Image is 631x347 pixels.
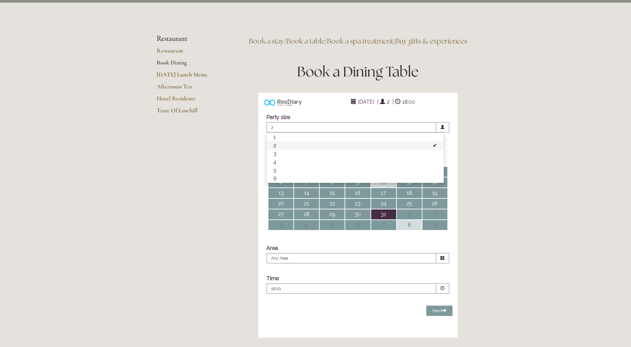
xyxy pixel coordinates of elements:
li: 1 [267,133,444,141]
td: 20 [268,199,293,209]
td: 19 [422,188,447,198]
span: [DATE] [356,97,376,107]
a: Book Dining [157,59,220,71]
a: Taste Of Losehill [157,107,220,119]
img: Powered by ResDiary [264,98,302,107]
li: 3 [267,150,444,158]
td: 1 [397,209,422,219]
button: Next [426,305,453,316]
a: Hotel Residents [157,95,220,107]
a: Book a spa treatment [327,37,393,46]
td: 23 [345,199,370,209]
td: 6 [345,220,370,230]
a: Book a stay [249,37,284,46]
h1: Book a Dining Table [241,62,475,81]
td: 4 [294,220,319,230]
td: 2 [422,209,447,219]
td: 18 [397,188,422,198]
td: 8 [397,220,422,230]
td: 24 [371,199,396,209]
label: Party size [266,114,290,120]
span: Next [432,308,446,313]
a: Afternoon Tea [157,83,220,95]
td: 21 [294,199,319,209]
td: 25 [397,199,422,209]
li: 6 [267,174,444,183]
td: 17 [371,188,396,198]
a: Restaurant [157,47,220,59]
a: [DATE] Lunch Menu [157,71,220,83]
td: 14 [294,188,319,198]
td: 31 [371,209,396,219]
label: Area [266,245,278,251]
td: 30 [345,209,370,219]
td: 27 [268,209,293,219]
td: 5 [320,220,345,230]
td: 16 [345,188,370,198]
td: 28 [294,209,319,219]
td: 13 [268,188,293,198]
td: 29 [320,209,345,219]
li: 4 [267,158,444,166]
a: Book a table [286,37,325,46]
td: 3 [268,220,293,230]
td: 15 [320,188,345,198]
label: Time [266,275,279,282]
span: | [377,99,379,105]
td: 7 [371,220,396,230]
p: 18:00 [271,286,392,292]
span: 2 [266,122,436,133]
li: Restaurant [157,35,220,43]
span: 18:00 [400,97,417,107]
li: 2 [267,141,444,150]
td: 26 [422,199,447,209]
li: 5 [267,166,444,174]
h3: | | | [241,35,475,48]
a: Buy gifts & experiences [395,37,467,46]
span: | [393,99,394,105]
span: 2 [385,97,391,107]
td: 22 [320,199,345,209]
td: 9 [422,220,447,230]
